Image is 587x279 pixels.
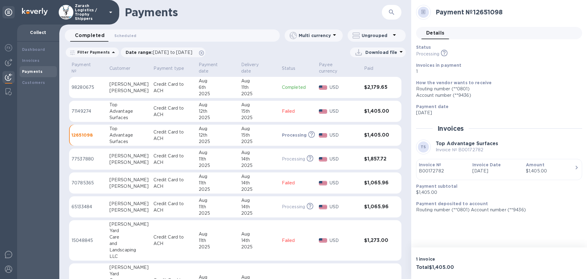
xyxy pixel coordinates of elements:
div: 12th [199,108,236,115]
p: Completed [282,84,314,91]
div: [PERSON_NAME] [109,159,149,166]
p: Ungrouped [362,32,391,39]
b: Status [416,45,431,50]
p: Credit Card to ACH [153,105,194,118]
p: Credit Card to ACH [153,177,194,190]
p: USD [330,108,359,115]
div: 14th [241,237,277,244]
h3: $1,405.00 [364,108,389,114]
div: 14th [241,180,277,186]
p: USD [330,237,359,244]
p: 70785365 [72,180,105,186]
span: Payment date [199,62,236,74]
p: Payment date [199,62,228,74]
p: Routing number (**0801) Account number (**9436) [416,207,577,213]
p: Processing [416,51,439,57]
div: 2025 [199,162,236,169]
p: Processing [282,204,305,210]
div: 2025 [199,138,236,145]
p: Failed [282,180,314,186]
div: $1,405.00 [526,168,574,174]
div: Aug [199,78,236,84]
div: Yard [109,228,149,234]
button: Invoice №B00172782Invoice Date[DATE]Amount$1,405.00 [416,159,582,180]
div: and [109,240,149,247]
p: Credit Card to ACH [153,201,194,213]
div: Aug [241,126,277,132]
div: [PERSON_NAME] [109,177,149,183]
div: Aug [241,78,277,84]
h3: $1,857.72 [364,156,389,162]
p: 77537880 [72,156,105,162]
b: Dashboard [22,47,45,52]
p: 12651098 [72,132,105,138]
h3: $2,179.65 [364,85,389,90]
p: [DATE] [472,168,521,174]
div: Aug [199,149,236,156]
p: Zarach Logistics / Trophy Shippers [75,4,105,21]
p: 1 invoice [416,256,497,262]
div: Unpin categories [2,6,15,18]
div: 2025 [241,186,277,193]
b: Invoice № [419,162,441,167]
div: 2025 [199,186,236,193]
div: 2025 [199,115,236,121]
p: Payment type [153,65,184,72]
div: Date range:[DATE] to [DATE] [121,47,205,57]
p: Failed [282,237,314,244]
b: Top Advantage Surfaces [436,141,498,146]
span: Customer [109,65,138,72]
p: USD [330,132,359,138]
p: Collect [22,29,54,36]
p: Processing [282,132,307,138]
p: Paid [364,65,374,72]
img: USD [319,133,327,138]
div: Yard [109,271,149,277]
p: Credit Card to ACH [153,234,194,247]
div: [PERSON_NAME] [109,201,149,207]
div: 11th [199,156,236,162]
div: 12th [199,132,236,138]
h3: $1,065.96 [364,204,389,210]
p: Filter Payments [75,50,110,55]
h3: $1,405.00 [364,132,389,138]
div: [PERSON_NAME] [109,207,149,213]
div: 2025 [199,91,236,97]
div: [PERSON_NAME] [109,153,149,159]
p: Failed [282,108,314,115]
div: [PERSON_NAME] [109,81,149,88]
b: Payment deposited to account [416,201,488,206]
div: [PERSON_NAME] [109,183,149,190]
b: Invoices [22,58,39,63]
b: Payment date [416,104,449,109]
p: USD [330,204,359,210]
div: 14th [241,156,277,162]
div: 2025 [199,210,236,217]
div: 11th [199,180,236,186]
p: Payee currency [319,62,351,74]
div: [PERSON_NAME] [109,221,149,228]
div: Care [109,234,149,240]
div: Aug [199,102,236,108]
img: USD [319,85,327,90]
p: Date range : [126,49,195,55]
p: 71149274 [72,108,105,115]
p: Delivery date [241,62,269,74]
b: Payment subtotal [416,184,457,189]
span: Completed [75,31,105,40]
p: $1,405.00 [416,189,577,196]
div: Advantage [109,108,149,115]
span: Paid [364,65,382,72]
div: 15th [241,132,277,138]
h3: $1,065.96 [364,180,389,186]
b: Invoices in payment [416,63,462,68]
p: Download file [365,49,397,55]
div: LLC [109,253,149,260]
h2: Invoices [437,125,464,132]
img: USD [319,181,327,185]
img: Foreign exchange [5,44,12,51]
div: 14th [241,204,277,210]
img: Logo [22,8,48,15]
p: 15048845 [72,237,105,244]
div: 2025 [241,244,277,250]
